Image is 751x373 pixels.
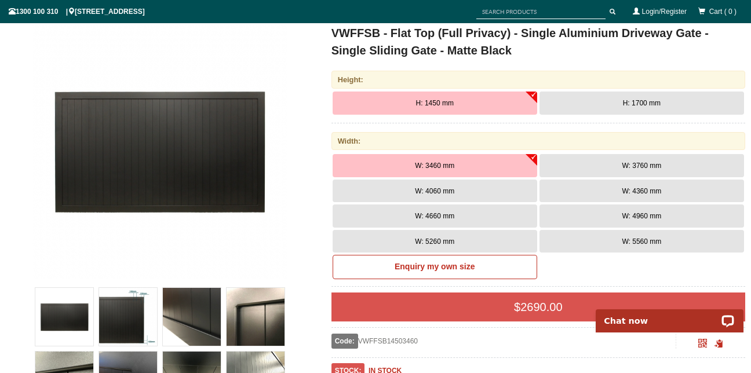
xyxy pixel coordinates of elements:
[331,132,745,150] div: Width:
[7,24,313,279] a: VWFFSB - Flat Top (Full Privacy) - Single Aluminium Driveway Gate - Single Sliding Gate - Matte B...
[714,339,723,348] span: Click to copy the URL
[623,99,661,107] span: H: 1700 mm
[331,292,745,321] div: $
[9,8,145,16] span: 1300 100 310 | [STREET_ADDRESS]
[415,237,454,246] span: W: 5260 mm
[415,187,454,195] span: W: 4060 mm
[35,288,93,346] img: VWFFSB - Flat Top (Full Privacy) - Single Aluminium Driveway Gate - Single Sliding Gate - Matte B...
[333,230,537,253] button: W: 5260 mm
[163,288,221,346] img: VWFFSB - Flat Top (Full Privacy) - Single Aluminium Driveway Gate - Single Sliding Gate - Matte B...
[698,341,707,349] a: Click to enlarge and scan to share.
[99,288,157,346] img: VWFFSB - Flat Top (Full Privacy) - Single Aluminium Driveway Gate - Single Sliding Gate - Matte B...
[227,288,285,346] img: VWFFSB - Flat Top (Full Privacy) - Single Aluminium Driveway Gate - Single Sliding Gate - Matte B...
[622,212,661,220] span: W: 4960 mm
[415,162,454,170] span: W: 3460 mm
[331,334,676,349] div: VWFFSB14503460
[331,24,745,59] h1: VWFFSB - Flat Top (Full Privacy) - Single Aluminium Driveway Gate - Single Sliding Gate - Matte B...
[539,154,744,177] button: W: 3760 mm
[622,162,661,170] span: W: 3760 mm
[333,204,537,228] button: W: 4660 mm
[416,99,454,107] span: H: 1450 mm
[539,204,744,228] button: W: 4960 mm
[333,154,537,177] button: W: 3460 mm
[539,92,744,115] button: H: 1700 mm
[709,8,737,16] span: Cart ( 0 )
[520,301,562,313] span: 2690.00
[331,71,745,89] div: Height:
[622,187,661,195] span: W: 4360 mm
[333,255,537,279] a: Enquiry my own size
[539,180,744,203] button: W: 4360 mm
[642,8,687,16] a: Login/Register
[539,230,744,253] button: W: 5560 mm
[622,237,661,246] span: W: 5560 mm
[32,24,287,279] img: VWFFSB - Flat Top (Full Privacy) - Single Aluminium Driveway Gate - Single Sliding Gate - Matte B...
[333,92,537,115] button: H: 1450 mm
[331,334,358,349] span: Code:
[415,212,454,220] span: W: 4660 mm
[476,5,606,19] input: SEARCH PRODUCTS
[333,180,537,203] button: W: 4060 mm
[395,262,475,271] b: Enquiry my own size
[588,296,751,332] iframe: LiveChat chat widget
